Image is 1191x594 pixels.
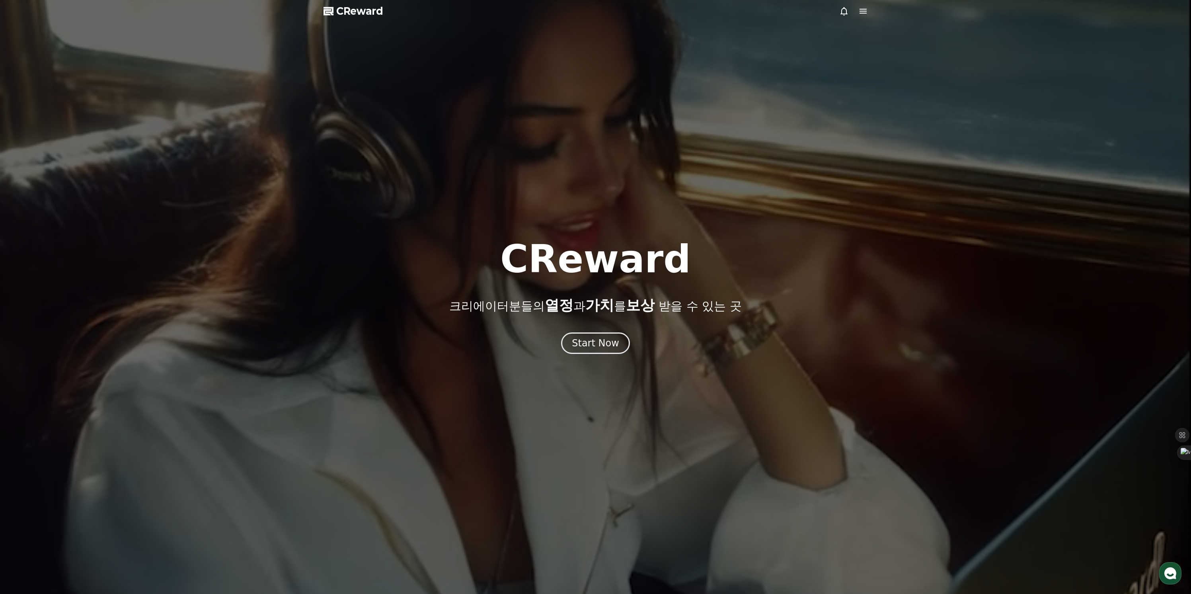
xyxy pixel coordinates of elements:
span: 보상 [626,297,655,313]
span: 홈 [25,264,30,271]
div: Start Now [572,337,619,350]
p: 크리에이터분들의 과 를 받을 수 있는 곳 [449,297,741,313]
h1: CReward [500,240,691,278]
a: 홈 [2,252,53,272]
a: 설정 [103,252,153,272]
a: Start Now [561,340,630,348]
span: 가치 [585,297,614,313]
span: 설정 [123,264,133,271]
button: Start Now [561,332,630,354]
a: CReward [324,5,383,18]
span: CReward [336,5,383,18]
span: 대화 [73,265,82,271]
span: 열정 [545,297,573,313]
a: 대화 [53,252,103,272]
